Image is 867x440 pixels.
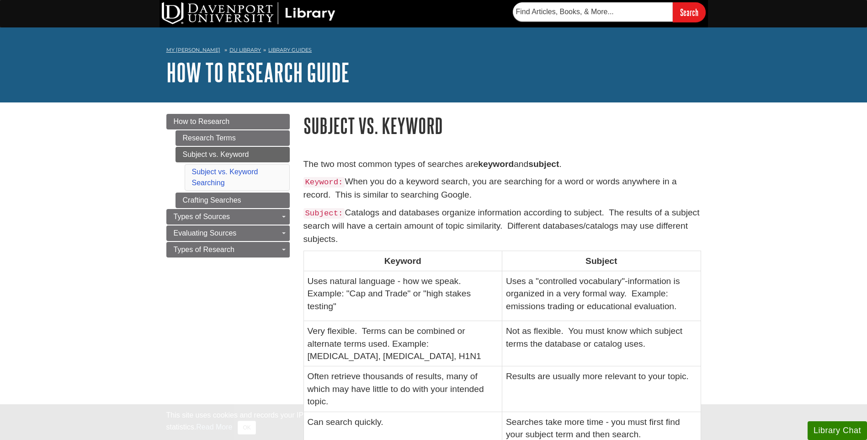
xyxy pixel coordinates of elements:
a: Read More [196,423,232,431]
nav: breadcrumb [166,44,701,59]
p: The two most common types of searches are and . [303,158,701,171]
h1: Subject vs. Keyword [303,114,701,137]
a: Subject vs. Keyword Searching [192,168,258,187]
button: Library Chat [808,421,867,440]
a: How to Research Guide [166,58,350,86]
button: Close [238,421,255,435]
a: Types of Sources [166,209,290,225]
a: How to Research [166,114,290,129]
a: Crafting Searches [176,193,290,208]
td: Often retrieve thousands of results, many of which may have little to do with your intended topic. [303,366,502,412]
a: Evaluating Sources [166,225,290,241]
strong: subject [528,159,559,169]
div: Guide Page Menu [166,114,290,258]
code: Keyword: [303,177,345,188]
span: Evaluating Sources [174,229,237,237]
td: Results are usually more relevant to your topic. [502,366,701,412]
strong: Keyword [384,256,421,266]
form: Searches DU Library's articles, books, and more [513,2,706,22]
a: My [PERSON_NAME] [166,46,220,54]
a: Types of Research [166,242,290,258]
td: Not as flexible. You must know which subject terms the database or catalog uses. [502,321,701,366]
div: This site uses cookies and records your IP address for usage statistics. Additionally, we use Goo... [166,410,701,435]
a: DU Library [229,47,261,53]
a: Research Terms [176,130,290,146]
input: Find Articles, Books, & More... [513,2,673,21]
a: Library Guides [268,47,312,53]
p: Catalogs and databases organize information according to subject. The results of a subject search... [303,206,701,246]
span: Types of Research [174,246,234,253]
code: Subject: [303,208,345,219]
p: Uses natural language - how we speak. Example: "Cap and Trade" or "high stakes testing" [308,275,499,312]
input: Search [673,2,706,22]
span: How to Research [174,118,230,125]
strong: Subject [585,256,617,266]
strong: keyword [478,159,514,169]
img: DU Library [162,2,335,24]
span: Types of Sources [174,213,230,220]
td: Very flexible. Terms can be combined or alternate terms used. Example: [MEDICAL_DATA], [MEDICAL_D... [303,321,502,366]
a: Subject vs. Keyword [176,147,290,162]
p: When you do a keyword search, you are searching for a word or words anywhere in a record. This is... [303,175,701,202]
td: Uses a "controlled vocabulary"-information is organized in a very formal way. Example: emissions ... [502,271,701,321]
